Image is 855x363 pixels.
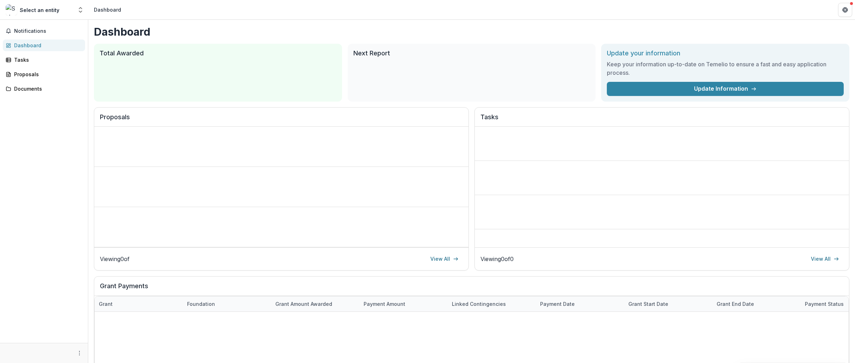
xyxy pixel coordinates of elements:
[94,6,121,13] div: Dashboard
[100,113,463,127] h2: Proposals
[94,25,849,38] h1: Dashboard
[3,54,85,66] a: Tasks
[76,3,85,17] button: Open entity switcher
[3,68,85,80] a: Proposals
[75,349,84,357] button: More
[14,71,79,78] div: Proposals
[100,255,130,263] p: Viewing 0 of
[100,282,843,296] h2: Grant Payments
[480,113,843,127] h2: Tasks
[607,82,844,96] a: Update Information
[607,60,844,77] h3: Keep your information up-to-date on Temelio to ensure a fast and easy application process.
[480,255,514,263] p: Viewing 0 of 0
[14,28,82,34] span: Notifications
[20,6,59,14] div: Select an entity
[6,4,17,16] img: Select an entity
[14,42,79,49] div: Dashboard
[3,83,85,95] a: Documents
[14,85,79,92] div: Documents
[353,49,590,57] h2: Next Report
[14,56,79,63] div: Tasks
[807,253,843,265] a: View All
[91,5,124,15] nav: breadcrumb
[100,49,336,57] h2: Total Awarded
[3,40,85,51] a: Dashboard
[607,49,844,57] h2: Update your information
[838,3,852,17] button: Get Help
[426,253,463,265] a: View All
[3,25,85,37] button: Notifications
